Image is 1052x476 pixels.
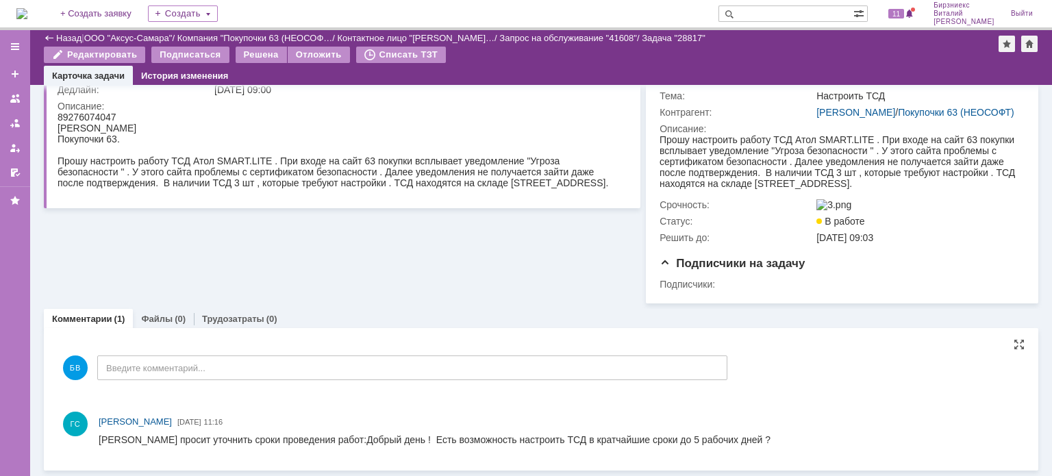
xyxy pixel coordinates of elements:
a: Перейти на домашнюю страницу [16,8,27,19]
span: В работе [816,216,864,227]
span: 11:16 [204,418,223,426]
a: Заявки на командах [4,88,26,110]
a: Назад [56,33,82,43]
a: ООО "Аксус-Самара" [84,33,173,43]
a: [PERSON_NAME] [816,107,895,118]
div: | [82,32,84,42]
span: Бирзниекс [934,1,994,10]
a: Покупочки 63 (НЕОСОФТ) [898,107,1014,118]
div: Статус: [660,216,814,227]
div: Описание: [660,123,1020,134]
div: / [338,33,500,43]
div: Срочность: [660,199,814,210]
div: Контрагент: [660,107,814,118]
a: Мои заявки [4,137,26,159]
a: Файлы [141,314,173,324]
a: Контактное лицо "[PERSON_NAME]… [338,33,495,43]
div: [DATE] 09:00 [214,84,621,95]
div: Добавить в избранное [999,36,1015,52]
img: logo [16,8,27,19]
div: Дедлайн: [58,84,212,95]
span: [DATE] [177,418,201,426]
a: [PERSON_NAME] [99,415,172,429]
div: / [177,33,338,43]
a: Мои согласования [4,162,26,184]
a: Создать заявку [4,63,26,85]
div: (0) [266,314,277,324]
div: Тема: [660,90,814,101]
a: История изменения [141,71,228,81]
div: / [84,33,177,43]
span: БВ [63,355,88,380]
div: Решить до: [660,232,814,243]
div: (1) [114,314,125,324]
span: Подписчики на задачу [660,257,805,270]
span: Виталий [934,10,994,18]
span: [DATE] 09:03 [816,232,873,243]
div: На всю страницу [1014,339,1025,350]
div: Создать [148,5,218,22]
div: Настроить ТСД [816,90,1018,101]
div: (0) [175,314,186,324]
a: Комментарии [52,314,112,324]
a: Карточка задачи [52,71,125,81]
a: Трудозатраты [202,314,264,324]
a: Запрос на обслуживание "41608" [499,33,637,43]
a: Заявки в моей ответственности [4,112,26,134]
a: Компания "Покупочки 63 (НЕОСОФ… [177,33,333,43]
div: Сделать домашней страницей [1021,36,1038,52]
span: 11 [888,9,904,18]
div: Задача "28817" [642,33,705,43]
span: [PERSON_NAME] [99,416,172,427]
span: Расширенный поиск [853,6,867,19]
img: 3.png [816,199,851,210]
div: / [816,107,1018,118]
div: Подписчики: [660,279,814,290]
span: [PERSON_NAME] [934,18,994,26]
div: / [499,33,642,43]
div: Описание: [58,101,624,112]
